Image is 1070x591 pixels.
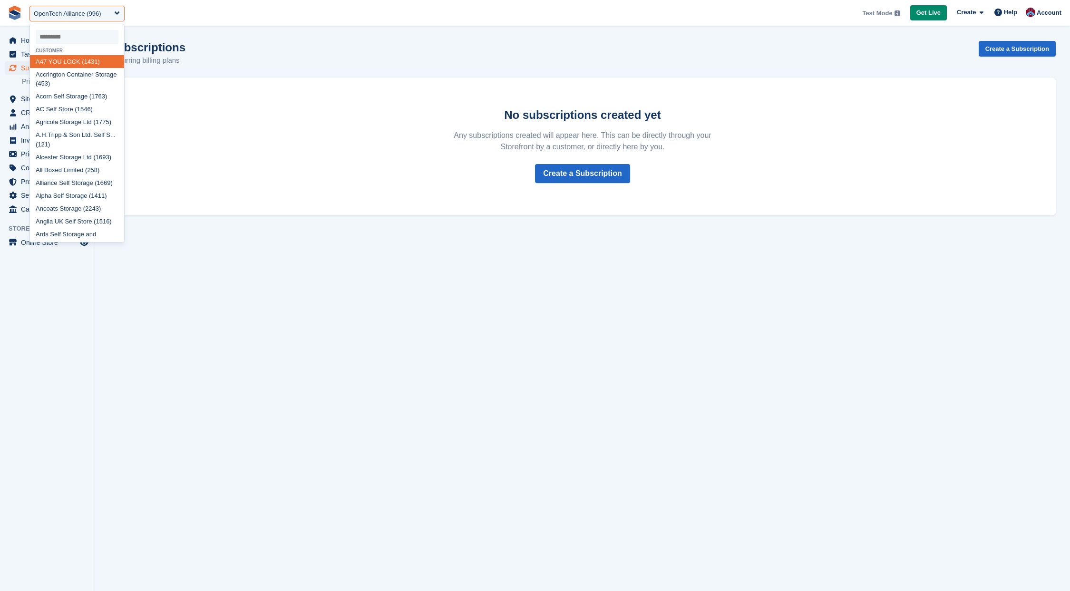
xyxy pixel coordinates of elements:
[9,224,95,233] span: Storefront
[5,92,90,106] a: menu
[979,41,1056,57] a: Create a Subscription
[910,5,947,21] a: Get Live
[21,175,78,188] span: Protection
[21,161,78,174] span: Coupons
[21,203,78,216] span: Capital
[21,120,78,133] span: Analytics
[1026,8,1035,17] img: David Hughes
[21,134,78,147] span: Invoices
[21,106,78,119] span: CRM
[5,61,90,75] a: menu
[109,55,185,66] p: Recurring billing plans
[535,164,630,183] a: Create a Subscription
[30,55,124,68] div: A47 YOU LOCK (1431)
[21,92,78,106] span: Sites
[21,147,78,161] span: Pricing
[862,9,892,18] span: Test Mode
[1037,8,1061,18] span: Account
[30,103,124,116] div: AC Self Store (1546)
[30,90,124,103] div: Acorn Self Storage (1763)
[504,108,661,121] strong: No subscriptions created yet
[444,130,721,153] p: Any subscriptions created will appear here. This can be directly through your Storefront by a cus...
[30,164,124,176] div: All Boxed Limited (258)
[1004,8,1017,17] span: Help
[22,76,90,87] a: Price increases NEW
[21,48,78,61] span: Tasks
[21,34,78,47] span: Home
[5,147,90,161] a: menu
[5,203,90,216] a: menu
[34,9,101,19] div: OpenTech Alliance (996)
[5,134,90,147] a: menu
[30,228,124,250] div: Ards Self Storage and Removals (1083)
[109,41,185,54] h1: Subscriptions
[30,129,124,151] div: A.H.Tripp & Son Ltd. Self S... (121)
[30,189,124,202] div: Alpha Self Storage (1411)
[30,151,124,164] div: Alcester Storage Ltd (1693)
[30,48,124,53] div: Customer
[5,189,90,202] a: menu
[30,176,124,189] div: Alliance Self Storage (1669)
[5,120,90,133] a: menu
[5,48,90,61] a: menu
[30,202,124,215] div: Ancoats Storage (2243)
[21,236,78,249] span: Online Store
[5,236,90,249] a: menu
[957,8,976,17] span: Create
[22,77,68,86] span: Price increases
[30,116,124,129] div: Agricola Storage Ltd (1775)
[30,215,124,228] div: Anglia UK Self Store (1516)
[30,68,124,90] div: Accrington Container Storage (453)
[21,189,78,202] span: Settings
[5,106,90,119] a: menu
[5,161,90,174] a: menu
[21,61,78,75] span: Subscriptions
[916,8,941,18] span: Get Live
[5,175,90,188] a: menu
[5,34,90,47] a: menu
[895,10,900,16] img: icon-info-grey-7440780725fd019a000dd9b08b2336e03edf1995a4989e88bcd33f0948082b44.svg
[8,6,22,20] img: stora-icon-8386f47178a22dfd0bd8f6a31ec36ba5ce8667c1dd55bd0f319d3a0aa187defe.svg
